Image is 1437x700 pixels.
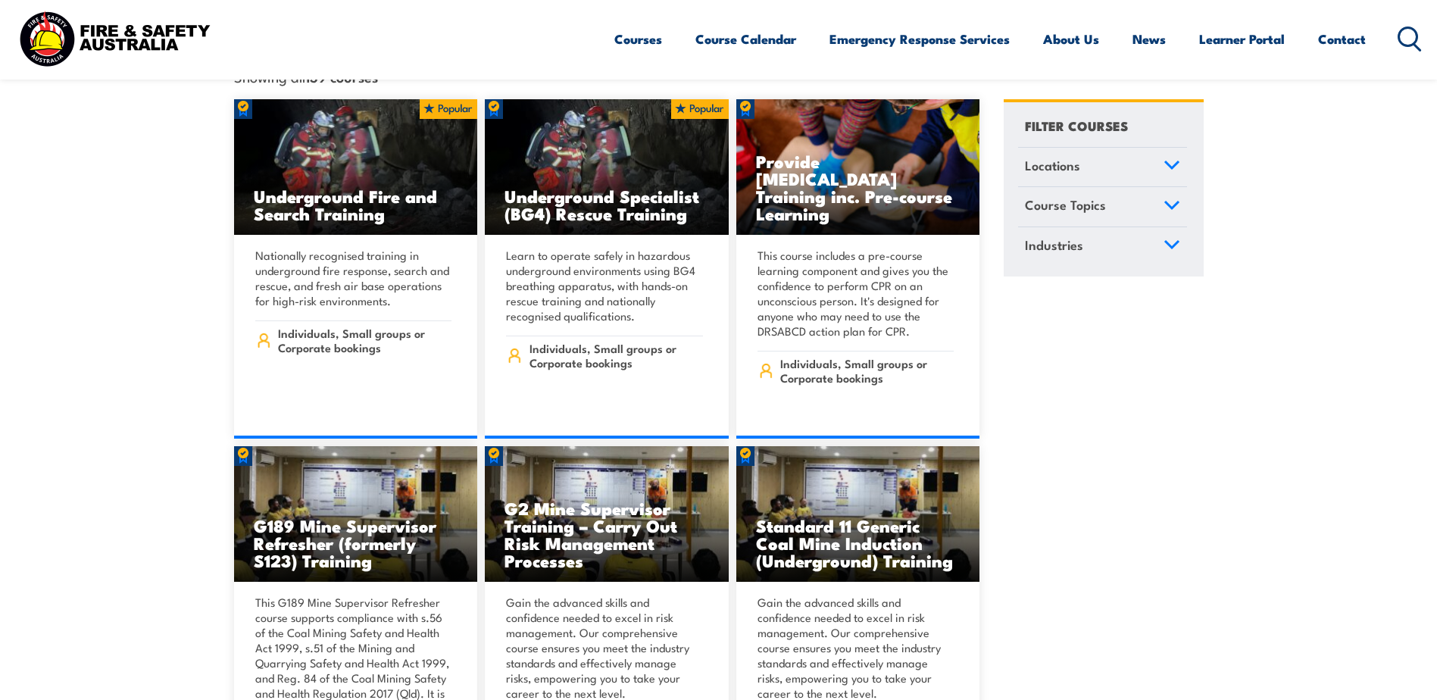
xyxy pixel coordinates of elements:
[1018,148,1187,187] a: Locations
[1018,187,1187,227] a: Course Topics
[278,326,451,355] span: Individuals, Small groups or Corporate bookings
[234,68,378,84] span: Showing all
[1199,19,1285,59] a: Learner Portal
[506,248,703,323] p: Learn to operate safely in hazardous underground environments using BG4 breathing apparatus, with...
[736,99,980,236] a: Provide [MEDICAL_DATA] Training inc. Pre-course Learning
[736,446,980,583] a: Standard 11 Generic Coal Mine Induction (Underground) Training
[1318,19,1366,59] a: Contact
[234,446,478,583] a: G189 Mine Supervisor Refresher (formerly S123) Training
[505,187,709,222] h3: Underground Specialist (BG4) Rescue Training
[756,152,961,222] h3: Provide [MEDICAL_DATA] Training inc. Pre-course Learning
[695,19,796,59] a: Course Calendar
[1025,115,1128,136] h4: FILTER COURSES
[1025,155,1080,176] span: Locations
[1132,19,1166,59] a: News
[254,187,458,222] h3: Underground Fire and Search Training
[485,99,729,236] img: Underground mine rescue
[736,99,980,236] img: Low Voltage Rescue and Provide CPR
[254,517,458,569] h3: G189 Mine Supervisor Refresher (formerly S123) Training
[505,499,709,569] h3: G2 Mine Supervisor Training – Carry Out Risk Management Processes
[485,99,729,236] a: Underground Specialist (BG4) Rescue Training
[614,19,662,59] a: Courses
[829,19,1010,59] a: Emergency Response Services
[1043,19,1099,59] a: About Us
[485,446,729,583] img: Standard 11 Generic Coal Mine Induction (Surface) TRAINING (1)
[1025,195,1106,215] span: Course Topics
[1025,235,1083,255] span: Industries
[234,99,478,236] a: Underground Fire and Search Training
[234,446,478,583] img: Standard 11 Generic Coal Mine Induction (Surface) TRAINING (1)
[530,341,703,370] span: Individuals, Small groups or Corporate bookings
[756,517,961,569] h3: Standard 11 Generic Coal Mine Induction (Underground) Training
[736,446,980,583] img: Standard 11 Generic Coal Mine Induction (Surface) TRAINING (1)
[1018,227,1187,267] a: Industries
[255,248,452,308] p: Nationally recognised training in underground fire response, search and rescue, and fresh air bas...
[758,248,954,339] p: This course includes a pre-course learning component and gives you the confidence to perform CPR ...
[485,446,729,583] a: G2 Mine Supervisor Training – Carry Out Risk Management Processes
[780,356,954,385] span: Individuals, Small groups or Corporate bookings
[234,99,478,236] img: Underground mine rescue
